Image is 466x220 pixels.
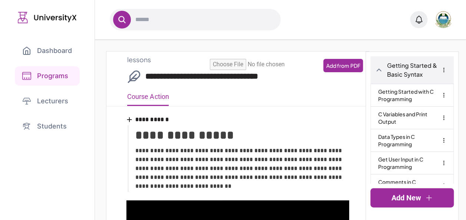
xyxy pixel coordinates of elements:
a: Getting Started & Basic Syntax [387,61,449,79]
a: Dashboard [15,41,79,60]
a: Lecturers [15,91,80,111]
a: Students [15,117,80,136]
p: lessons [127,54,348,65]
img: UniversityX [18,12,77,23]
a: Programs [15,66,80,86]
p: Course Action [127,89,169,106]
a: Get User Input in C Programming [378,152,446,174]
a: Add New [370,188,454,207]
a: C Variables and Print Output [378,107,446,129]
a: Comments in C Programming [378,174,446,197]
a: Data Types in C Programming [378,129,446,151]
label: Add from PDF [323,59,363,72]
a: Getting Started with C Programming [378,84,446,106]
